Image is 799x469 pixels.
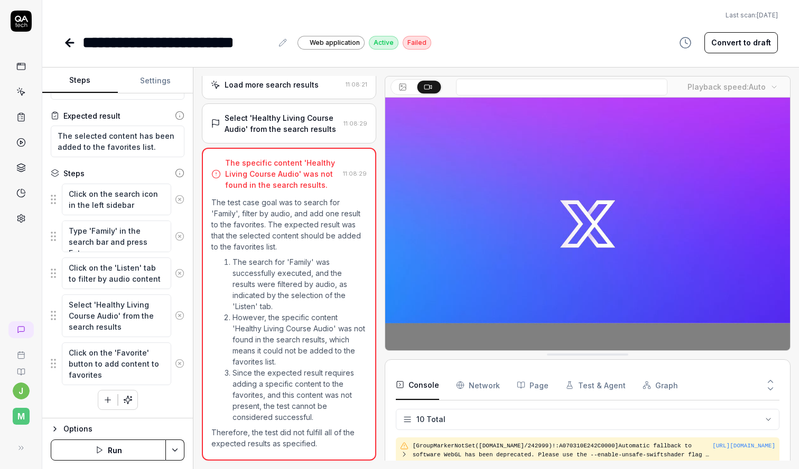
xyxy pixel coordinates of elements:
[63,110,120,121] div: Expected result
[51,294,184,338] div: Suggestions
[51,220,184,253] div: Suggestions
[403,36,431,50] div: Failed
[233,312,366,367] li: However, the specific content 'Healthy Living Course Audio' was not found in the search results, ...
[51,342,184,386] div: Suggestions
[673,32,698,53] button: View version history
[346,81,367,88] time: 11:08:21
[726,11,778,20] span: Last scan:
[63,423,184,435] div: Options
[211,197,366,252] p: The test case goal was to search for 'Family', filter by audio, and add one result to the favorit...
[171,263,189,284] button: Remove step
[51,439,166,461] button: Run
[456,370,500,400] button: Network
[4,359,38,376] a: Documentation
[42,68,118,93] button: Steps
[369,36,398,50] div: Active
[13,382,30,399] button: j
[51,257,184,290] div: Suggestions
[225,112,339,135] div: Select 'Healthy Living Course Audio' from the search results
[225,79,319,90] div: Load more search results
[51,183,184,216] div: Suggestions
[343,120,367,127] time: 11:08:29
[704,32,778,53] button: Convert to draft
[171,226,189,247] button: Remove step
[726,11,778,20] button: Last scan:[DATE]
[51,423,184,435] button: Options
[310,38,360,47] span: Web application
[171,353,189,374] button: Remove step
[233,256,366,312] li: The search for 'Family' was successfully executed, and the results were filtered by audio, as ind...
[4,342,38,359] a: Book a call with us
[233,367,366,423] li: Since the expected result requires adding a specific content to the favorites, and this content w...
[343,170,367,177] time: 11:08:29
[171,189,189,210] button: Remove step
[4,399,38,427] button: M
[643,370,678,400] button: Graph
[413,442,712,459] pre: [GroupMarkerNotSet([DOMAIN_NAME]/242999)!:A070310E242C0000]Automatic fallback to software WebGL h...
[565,370,626,400] button: Test & Agent
[298,35,365,50] a: Web application
[687,81,766,92] div: Playback speed:
[712,442,775,451] button: [URL][DOMAIN_NAME]
[171,305,189,326] button: Remove step
[211,427,366,449] p: Therefore, the test did not fulfill all of the expected results as specified.
[8,321,34,338] a: New conversation
[63,168,85,179] div: Steps
[396,370,439,400] button: Console
[517,370,549,400] button: Page
[225,157,338,190] div: The specific content 'Healthy Living Course Audio' was not found in the search results.
[118,68,193,93] button: Settings
[757,11,778,19] time: [DATE]
[13,408,30,425] span: M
